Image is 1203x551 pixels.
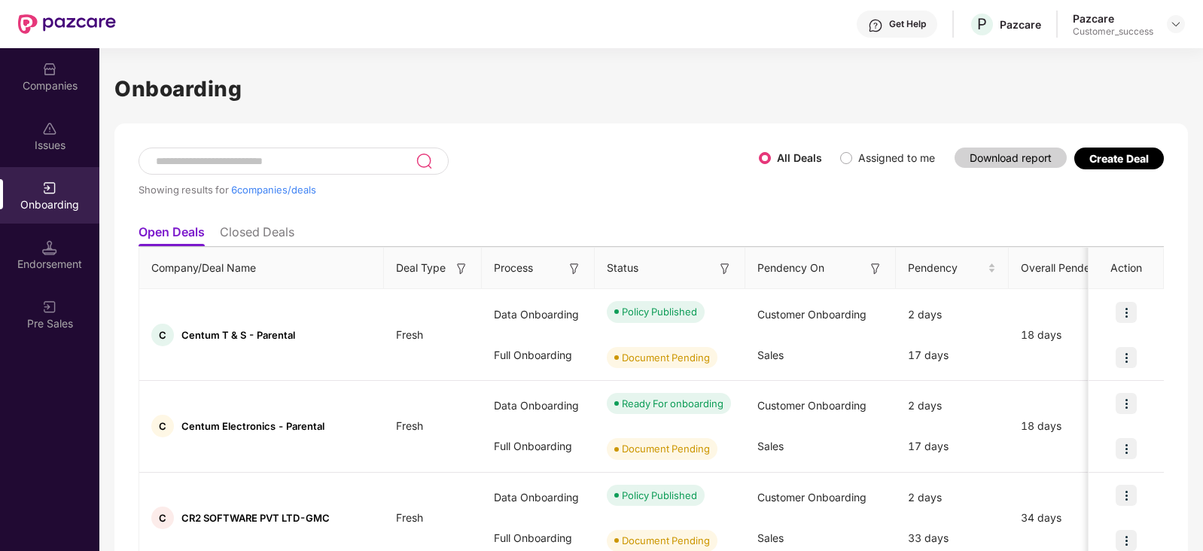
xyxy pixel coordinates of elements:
[42,62,57,77] img: svg+xml;base64,PHN2ZyBpZD0iQ29tcGFuaWVzIiB4bWxucz0iaHR0cDovL3d3dy53My5vcmcvMjAwMC9zdmciIHdpZHRoPS...
[231,184,316,196] span: 6 companies/deals
[482,294,595,335] div: Data Onboarding
[1170,18,1182,30] img: svg+xml;base64,PHN2ZyBpZD0iRHJvcGRvd24tMzJ4MzIiIHhtbG5zPSJodHRwOi8vd3d3LnczLm9yZy8yMDAwL3N2ZyIgd2...
[908,260,985,276] span: Pendency
[181,512,330,524] span: CR2 SOFTWARE PVT LTD-GMC
[139,248,384,289] th: Company/Deal Name
[622,396,723,411] div: Ready For onboarding
[896,426,1009,467] div: 17 days
[1073,26,1153,38] div: Customer_success
[1009,510,1137,526] div: 34 days
[1009,248,1137,289] th: Overall Pendency
[396,260,446,276] span: Deal Type
[494,260,533,276] span: Process
[858,151,935,164] label: Assigned to me
[151,415,174,437] div: C
[868,18,883,33] img: svg+xml;base64,PHN2ZyBpZD0iSGVscC0zMngzMiIgeG1sbnM9Imh0dHA6Ly93d3cudzMub3JnLzIwMDAvc3ZnIiB3aWR0aD...
[482,385,595,426] div: Data Onboarding
[1116,530,1137,551] img: icon
[42,121,57,136] img: svg+xml;base64,PHN2ZyBpZD0iSXNzdWVzX2Rpc2FibGVkIiB4bWxucz0iaHR0cDovL3d3dy53My5vcmcvMjAwMC9zdmciIH...
[42,300,57,315] img: svg+xml;base64,PHN2ZyB3aWR0aD0iMjAiIGhlaWdodD0iMjAiIHZpZXdCb3g9IjAgMCAyMCAyMCIgZmlsbD0ibm9uZSIgeG...
[896,294,1009,335] div: 2 days
[567,261,582,276] img: svg+xml;base64,PHN2ZyB3aWR0aD0iMTYiIGhlaWdodD0iMTYiIHZpZXdCb3g9IjAgMCAxNiAxNiIgZmlsbD0ibm9uZSIgeG...
[1116,393,1137,414] img: icon
[1116,438,1137,459] img: icon
[384,511,435,524] span: Fresh
[896,248,1009,289] th: Pendency
[454,261,469,276] img: svg+xml;base64,PHN2ZyB3aWR0aD0iMTYiIGhlaWdodD0iMTYiIHZpZXdCb3g9IjAgMCAxNiAxNiIgZmlsbD0ibm9uZSIgeG...
[151,507,174,529] div: C
[777,151,822,164] label: All Deals
[151,324,174,346] div: C
[622,533,710,548] div: Document Pending
[757,531,784,544] span: Sales
[1089,152,1149,165] div: Create Deal
[482,426,595,467] div: Full Onboarding
[42,240,57,255] img: svg+xml;base64,PHN2ZyB3aWR0aD0iMTQuNSIgaGVpZ2h0PSIxNC41IiB2aWV3Qm94PSIwIDAgMTYgMTYiIGZpbGw9Im5vbm...
[18,14,116,34] img: New Pazcare Logo
[1089,248,1164,289] th: Action
[757,308,866,321] span: Customer Onboarding
[1009,418,1137,434] div: 18 days
[757,349,784,361] span: Sales
[757,491,866,504] span: Customer Onboarding
[896,385,1009,426] div: 2 days
[1116,302,1137,323] img: icon
[181,420,324,432] span: Centum Electronics - Parental
[114,72,1188,105] h1: Onboarding
[896,335,1009,376] div: 17 days
[889,18,926,30] div: Get Help
[42,181,57,196] img: svg+xml;base64,PHN2ZyB3aWR0aD0iMjAiIGhlaWdodD0iMjAiIHZpZXdCb3g9IjAgMCAyMCAyMCIgZmlsbD0ibm9uZSIgeG...
[868,261,883,276] img: svg+xml;base64,PHN2ZyB3aWR0aD0iMTYiIGhlaWdodD0iMTYiIHZpZXdCb3g9IjAgMCAxNiAxNiIgZmlsbD0ibm9uZSIgeG...
[482,335,595,376] div: Full Onboarding
[1009,327,1137,343] div: 18 days
[757,399,866,412] span: Customer Onboarding
[482,477,595,518] div: Data Onboarding
[384,328,435,341] span: Fresh
[757,260,824,276] span: Pendency On
[955,148,1067,168] button: Download report
[220,224,294,246] li: Closed Deals
[757,440,784,452] span: Sales
[622,304,697,319] div: Policy Published
[139,184,759,196] div: Showing results for
[1000,17,1041,32] div: Pazcare
[1116,347,1137,368] img: icon
[622,441,710,456] div: Document Pending
[416,152,433,170] img: svg+xml;base64,PHN2ZyB3aWR0aD0iMjQiIGhlaWdodD0iMjUiIHZpZXdCb3g9IjAgMCAyNCAyNSIgZmlsbD0ibm9uZSIgeG...
[384,419,435,432] span: Fresh
[139,224,205,246] li: Open Deals
[181,329,295,341] span: Centum T & S - Parental
[607,260,638,276] span: Status
[1073,11,1153,26] div: Pazcare
[977,15,987,33] span: P
[717,261,732,276] img: svg+xml;base64,PHN2ZyB3aWR0aD0iMTYiIGhlaWdodD0iMTYiIHZpZXdCb3g9IjAgMCAxNiAxNiIgZmlsbD0ibm9uZSIgeG...
[896,477,1009,518] div: 2 days
[622,488,697,503] div: Policy Published
[1116,485,1137,506] img: icon
[622,350,710,365] div: Document Pending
